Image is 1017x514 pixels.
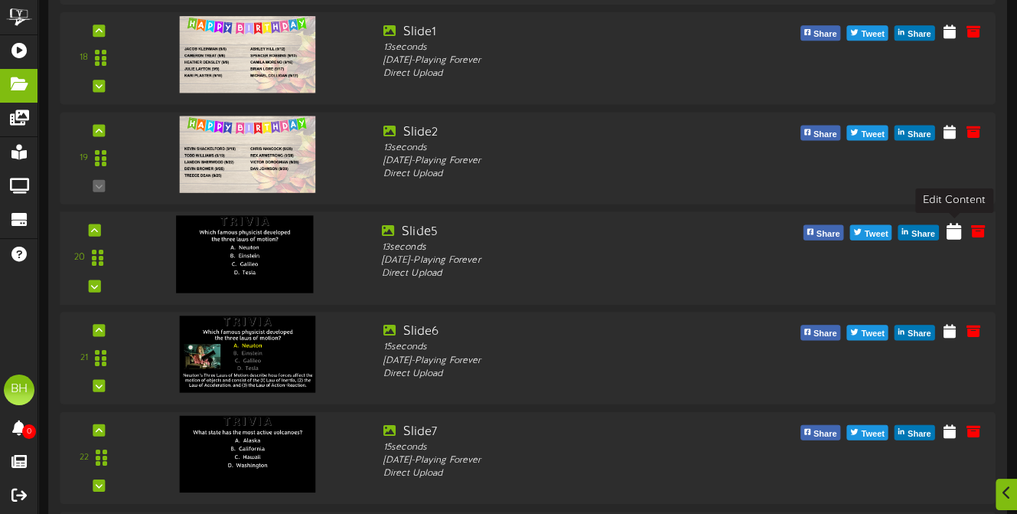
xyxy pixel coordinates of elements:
[383,340,750,353] div: 15 seconds
[383,367,750,380] div: Direct Upload
[847,25,888,40] button: Tweet
[858,25,887,42] span: Tweet
[74,250,85,264] div: 20
[383,67,750,80] div: Direct Upload
[383,423,750,440] div: Slide7
[810,425,840,442] span: Share
[895,424,935,440] button: Share
[382,254,752,267] div: [DATE] - Playing Forever
[383,41,750,54] div: 13 seconds
[383,167,750,180] div: Direct Upload
[383,23,750,41] div: Slide1
[850,224,892,240] button: Tweet
[80,151,88,164] div: 19
[895,325,935,340] button: Share
[810,25,840,42] span: Share
[810,326,840,342] span: Share
[383,453,750,467] div: [DATE] - Playing Forever
[858,425,887,442] span: Tweet
[383,141,750,154] div: 13 seconds
[895,125,935,140] button: Share
[898,224,939,240] button: Share
[800,125,841,140] button: Share
[383,467,750,480] div: Direct Upload
[382,267,752,280] div: Direct Upload
[22,424,36,439] span: 0
[179,15,315,92] img: c91357f8-7ade-4ce3-a1a7-4e72f0bb61b3.png
[4,375,34,405] div: BH
[858,126,887,142] span: Tweet
[80,51,88,64] div: 18
[382,241,752,254] div: 13 seconds
[847,325,888,340] button: Tweet
[800,325,841,340] button: Share
[800,25,841,40] button: Share
[908,225,938,242] span: Share
[179,415,315,492] img: fa3d6b16-a968-4bec-a6f1-7e2461fe2306.png
[176,214,314,292] img: 5a001a60-2cc5-47a5-be41-f953f983e4fd.png
[179,116,315,192] img: e34497a3-c058-4ef7-8bde-ceef5b05ff19.png
[383,322,750,340] div: Slide6
[895,25,935,40] button: Share
[905,425,934,442] span: Share
[810,126,840,142] span: Share
[383,54,750,67] div: [DATE] - Playing Forever
[383,154,750,167] div: [DATE] - Playing Forever
[803,224,843,240] button: Share
[383,123,750,141] div: Slide2
[905,326,934,342] span: Share
[800,424,841,440] button: Share
[905,25,934,42] span: Share
[813,225,843,242] span: Share
[858,326,887,342] span: Tweet
[905,126,934,142] span: Share
[847,424,888,440] button: Tweet
[862,225,892,242] span: Tweet
[383,353,750,366] div: [DATE] - Playing Forever
[383,440,750,453] div: 15 seconds
[80,351,88,364] div: 21
[847,125,888,140] button: Tweet
[382,223,752,241] div: Slide5
[179,315,315,391] img: 43a9ee7c-f8a3-458c-a475-920b79cdb2f9.png
[80,450,89,463] div: 22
